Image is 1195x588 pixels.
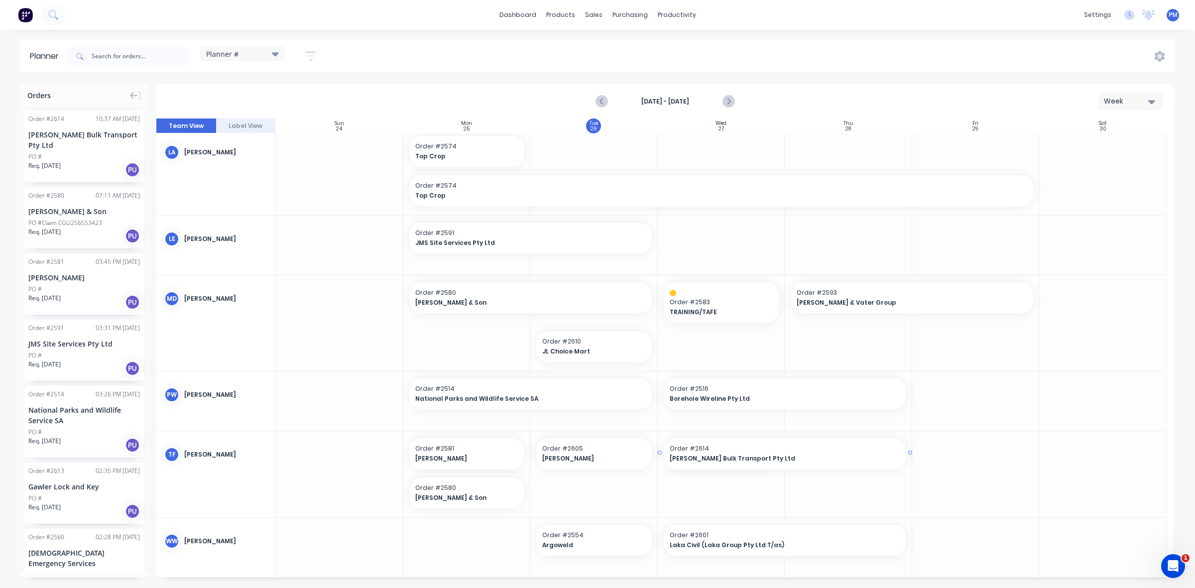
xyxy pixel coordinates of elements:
div: Order # 2591 [28,324,64,333]
div: [PERSON_NAME] Bulk Transport Pty Ltd [28,129,140,150]
div: [PERSON_NAME] [28,272,140,283]
div: 30 [1099,126,1106,131]
div: 03:31 PM [DATE] [96,324,140,333]
div: Order # 2514 [28,390,64,399]
div: PO # [28,152,42,161]
div: 24 [336,126,342,131]
span: PM [1169,10,1178,19]
div: [PERSON_NAME] [184,537,267,546]
div: Gawler Lock and Key [28,481,140,492]
div: 03:26 PM [DATE] [96,390,140,399]
div: Sun [335,120,344,126]
span: Req. [DATE] [28,228,61,236]
input: Search for orders... [92,46,190,66]
div: PU [125,438,140,453]
div: PW [164,387,179,402]
iframe: Intercom live chat [1161,554,1185,578]
div: PO # [28,285,42,294]
div: 28 [845,126,851,131]
div: 27 [718,126,724,131]
div: PU [125,162,140,177]
div: Tue [590,120,598,126]
div: PU [125,361,140,376]
div: [PERSON_NAME] [184,235,267,243]
div: JMS Site Services Pty Ltd [28,339,140,349]
div: PO # [28,494,42,503]
button: Week [1098,93,1163,110]
div: PU [125,229,140,243]
div: [PERSON_NAME] & Son [28,206,140,217]
div: [PERSON_NAME] [184,294,267,303]
div: [PERSON_NAME] [184,450,267,459]
div: 02:28 PM [DATE] [96,533,140,542]
div: PO # [28,428,42,437]
div: PU [125,295,140,310]
div: LA [164,145,179,160]
span: Req. [DATE] [28,437,61,446]
div: 02:35 PM [DATE] [96,467,140,475]
button: Team View [156,118,216,133]
div: MD [164,291,179,306]
div: National Parks and Wildlife Service SA [28,405,140,426]
div: [PERSON_NAME] [184,148,267,157]
span: Req. [DATE] [28,503,61,512]
strong: [DATE] - [DATE] [615,97,715,106]
div: settings [1079,7,1116,22]
span: Req. [DATE] [28,360,61,369]
div: 29 [972,126,978,131]
div: LE [164,232,179,246]
div: Mon [461,120,472,126]
div: 26 [591,126,597,131]
div: Planner [30,50,64,62]
div: sales [580,7,607,22]
div: PU [125,504,140,519]
div: PO # [28,351,42,360]
div: PO #Claim CGU256553423 [28,219,102,228]
div: Order # 2614 [28,115,64,123]
div: Week [1104,96,1150,107]
div: Sat [1099,120,1107,126]
div: Order # 2613 [28,467,64,475]
div: Order # 2580 [28,191,64,200]
div: PO #stainless inserts [28,571,86,580]
div: WW [164,534,179,549]
div: 03:45 PM [DATE] [96,257,140,266]
div: 10:37 AM [DATE] [96,115,140,123]
img: Factory [18,7,33,22]
div: 07:11 AM [DATE] [96,191,140,200]
div: products [541,7,580,22]
div: [PERSON_NAME] [184,390,267,399]
span: Req. [DATE] [28,294,61,303]
div: 25 [464,126,470,131]
div: Fri [972,120,978,126]
div: purchasing [607,7,653,22]
a: dashboard [494,7,541,22]
span: Req. [DATE] [28,161,61,170]
div: TF [164,447,179,462]
div: Order # 2560 [28,533,64,542]
span: 1 [1182,554,1190,562]
div: Thu [843,120,853,126]
span: Planner # [206,49,239,59]
div: [DEMOGRAPHIC_DATA] Emergency Services [28,548,140,569]
div: productivity [653,7,701,22]
div: Order # 2581 [28,257,64,266]
span: Orders [27,90,51,101]
div: Wed [716,120,726,126]
button: Label View [216,118,276,133]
